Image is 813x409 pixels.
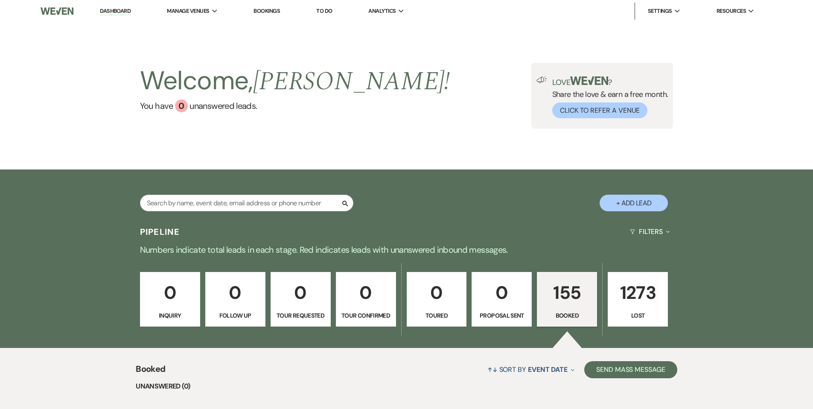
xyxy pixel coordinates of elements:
[648,7,672,15] span: Settings
[570,76,608,85] img: weven-logo-green.svg
[487,365,498,374] span: ↑↓
[41,2,73,20] img: Weven Logo
[407,272,467,327] a: 0Toured
[253,62,450,101] span: [PERSON_NAME] !
[542,278,592,307] p: 155
[136,362,165,381] span: Booked
[552,102,647,118] button: Click to Refer a Venue
[477,311,526,320] p: Proposal Sent
[100,7,131,15] a: Dashboard
[477,278,526,307] p: 0
[552,76,668,86] p: Love ?
[368,7,396,15] span: Analytics
[336,272,396,327] a: 0Tour Confirmed
[536,76,547,83] img: loud-speaker-illustration.svg
[613,311,662,320] p: Lost
[146,278,195,307] p: 0
[472,272,532,327] a: 0Proposal Sent
[717,7,746,15] span: Resources
[528,365,568,374] span: Event Date
[276,311,325,320] p: Tour Requested
[254,7,280,15] a: Bookings
[140,272,200,327] a: 0Inquiry
[146,311,195,320] p: Inquiry
[341,278,390,307] p: 0
[140,195,353,211] input: Search by name, event date, email address or phone number
[537,272,597,327] a: 155Booked
[484,358,578,381] button: Sort By Event Date
[136,381,677,392] li: Unanswered (0)
[600,195,668,211] button: + Add Lead
[99,243,714,257] p: Numbers indicate total leads in each stage. Red indicates leads with unanswered inbound messages.
[627,220,673,243] button: Filters
[211,278,260,307] p: 0
[211,311,260,320] p: Follow Up
[140,63,450,99] h2: Welcome,
[547,76,668,118] div: Share the love & earn a free month.
[584,361,677,378] button: Send Mass Message
[316,7,332,15] a: To Do
[271,272,331,327] a: 0Tour Requested
[276,278,325,307] p: 0
[542,311,592,320] p: Booked
[341,311,390,320] p: Tour Confirmed
[412,278,461,307] p: 0
[140,226,180,238] h3: Pipeline
[613,278,662,307] p: 1273
[140,99,450,112] a: You have 0 unanswered leads.
[175,99,188,112] div: 0
[205,272,265,327] a: 0Follow Up
[412,311,461,320] p: Toured
[608,272,668,327] a: 1273Lost
[167,7,209,15] span: Manage Venues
